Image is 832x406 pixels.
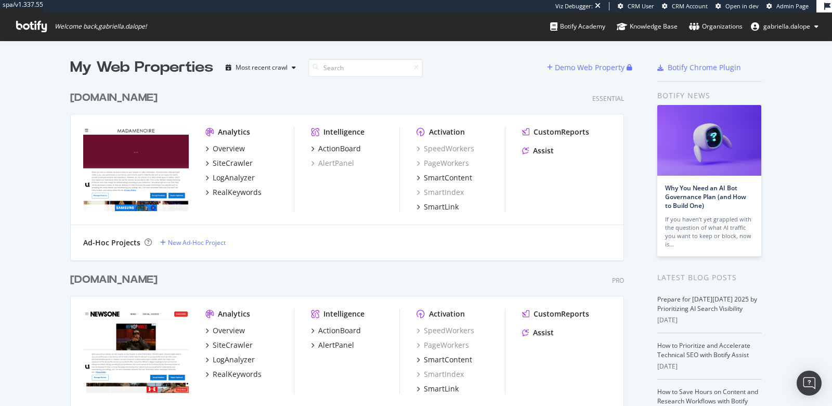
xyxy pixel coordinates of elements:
[213,173,255,183] div: LogAnalyzer
[83,309,189,393] img: www.newsone.com
[555,2,593,10] div: Viz Debugger:
[205,158,253,168] a: SiteCrawler
[318,325,361,336] div: ActionBoard
[662,2,708,10] a: CRM Account
[665,184,746,210] a: Why You Need an AI Bot Governance Plan (and How to Build One)
[70,90,158,106] div: [DOMAIN_NAME]
[205,355,255,365] a: LogAnalyzer
[424,384,459,394] div: SmartLink
[628,2,654,10] span: CRM User
[205,369,262,379] a: RealKeywords
[83,127,189,211] img: www.madamenoire.com
[168,238,226,247] div: New Ad-Hoc Project
[70,272,162,287] a: [DOMAIN_NAME]
[417,325,474,336] a: SpeedWorkers
[55,22,147,31] span: Welcome back, gabriella.dalope !
[429,309,465,319] div: Activation
[205,173,255,183] a: LogAnalyzer
[70,90,162,106] a: [DOMAIN_NAME]
[797,371,822,396] div: Open Intercom Messenger
[318,340,354,350] div: AlertPanel
[657,316,762,325] div: [DATE]
[555,62,625,73] div: Demo Web Property
[665,215,753,248] div: If you haven’t yet grappled with the question of what AI traffic you want to keep or block, now is…
[617,21,678,32] div: Knowledge Base
[417,202,459,212] a: SmartLink
[725,2,759,10] span: Open in dev
[213,158,253,168] div: SiteCrawler
[83,238,140,248] div: Ad-Hoc Projects
[657,62,741,73] a: Botify Chrome Plugin
[218,309,250,319] div: Analytics
[417,143,474,154] a: SpeedWorkers
[522,328,554,338] a: Assist
[424,173,472,183] div: SmartContent
[205,187,262,198] a: RealKeywords
[534,309,589,319] div: CustomReports
[763,22,810,31] span: gabriella.dalope
[657,105,761,176] img: Why You Need an AI Bot Governance Plan (and How to Build One)
[213,325,245,336] div: Overview
[766,2,809,10] a: Admin Page
[533,328,554,338] div: Assist
[550,12,605,41] a: Botify Academy
[318,143,361,154] div: ActionBoard
[236,64,288,71] div: Most recent crawl
[617,12,678,41] a: Knowledge Base
[657,341,750,359] a: How to Prioritize and Accelerate Technical SEO with Botify Assist
[323,309,365,319] div: Intelligence
[522,309,589,319] a: CustomReports
[429,127,465,137] div: Activation
[70,57,213,78] div: My Web Properties
[308,59,423,77] input: Search
[70,272,158,287] div: [DOMAIN_NAME]
[311,143,361,154] a: ActionBoard
[311,325,361,336] a: ActionBoard
[205,325,245,336] a: Overview
[213,355,255,365] div: LogAnalyzer
[547,59,627,76] button: Demo Web Property
[205,143,245,154] a: Overview
[205,340,253,350] a: SiteCrawler
[657,272,762,283] div: Latest Blog Posts
[689,21,743,32] div: Organizations
[323,127,365,137] div: Intelligence
[547,63,627,72] a: Demo Web Property
[213,369,262,379] div: RealKeywords
[417,187,464,198] a: SmartIndex
[213,340,253,350] div: SiteCrawler
[668,62,741,73] div: Botify Chrome Plugin
[534,127,589,137] div: CustomReports
[657,362,762,371] div: [DATE]
[716,2,759,10] a: Open in dev
[657,90,762,101] div: Botify news
[743,18,827,35] button: gabriella.dalope
[533,146,554,156] div: Assist
[160,238,226,247] a: New Ad-Hoc Project
[618,2,654,10] a: CRM User
[522,146,554,156] a: Assist
[424,202,459,212] div: SmartLink
[417,158,469,168] a: PageWorkers
[592,94,624,103] div: Essential
[522,127,589,137] a: CustomReports
[776,2,809,10] span: Admin Page
[417,384,459,394] a: SmartLink
[417,340,469,350] a: PageWorkers
[657,295,757,313] a: Prepare for [DATE][DATE] 2025 by Prioritizing AI Search Visibility
[311,158,354,168] a: AlertPanel
[417,173,472,183] a: SmartContent
[222,59,300,76] button: Most recent crawl
[424,355,472,365] div: SmartContent
[612,276,624,285] div: Pro
[672,2,708,10] span: CRM Account
[311,340,354,350] a: AlertPanel
[550,21,605,32] div: Botify Academy
[417,369,464,379] a: SmartIndex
